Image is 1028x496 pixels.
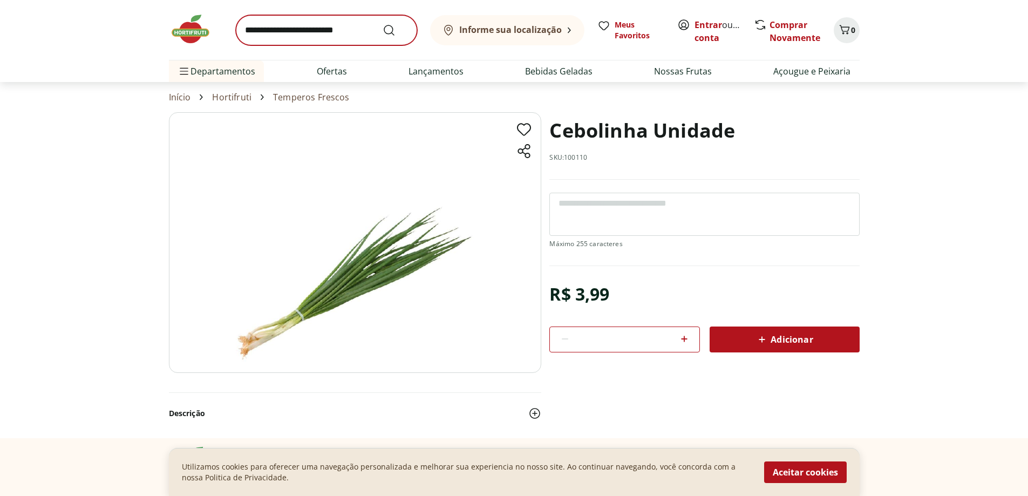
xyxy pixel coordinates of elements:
a: Açougue e Peixaria [773,65,850,78]
button: Carrinho [834,17,860,43]
h1: Cebolinha Unidade [549,112,735,149]
a: Nossas Frutas [654,65,712,78]
input: search [236,15,417,45]
a: Lançamentos [409,65,464,78]
button: Aceitar cookies [764,461,847,483]
a: Ofertas [317,65,347,78]
a: Temperos Frescos [273,92,350,102]
span: ou [695,18,743,44]
span: Meus Favoritos [615,19,664,41]
span: 0 [851,25,855,35]
p: Utilizamos cookies para oferecer uma navegação personalizada e melhorar sua experiencia no nosso ... [182,461,751,483]
span: Departamentos [178,58,255,84]
b: Informe sua localização [459,24,562,36]
a: Bebidas Geladas [525,65,593,78]
a: Entrar [695,19,722,31]
p: Formas de pagamento [733,447,860,458]
img: Hortifruti [169,13,223,45]
button: Informe sua localização [430,15,584,45]
a: Meus Favoritos [597,19,664,41]
button: Submit Search [383,24,409,37]
div: R$ 3,99 [549,279,609,309]
img: Hortifruti [169,447,223,479]
span: Adicionar [755,333,813,346]
a: Hortifruti [212,92,251,102]
p: Institucional [329,447,377,458]
p: SKU: 100110 [549,153,587,162]
button: Menu [178,58,190,84]
button: Descrição [169,402,541,425]
p: Acesso [598,447,625,458]
p: Links [DEMOGRAPHIC_DATA] [464,447,574,458]
button: Adicionar [710,327,860,352]
a: Criar conta [695,19,754,44]
a: Comprar Novamente [770,19,820,44]
img: Cebolinha Unidade [169,112,541,373]
a: Início [169,92,191,102]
